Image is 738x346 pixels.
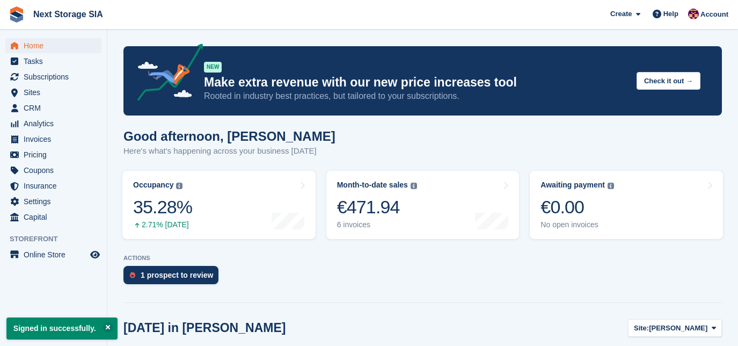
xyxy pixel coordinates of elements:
p: Make extra revenue with our new price increases tool [204,75,628,90]
img: icon-info-grey-7440780725fd019a000dd9b08b2336e03edf1995a4989e88bcd33f0948082b44.svg [176,183,182,189]
div: 1 prospect to review [141,271,213,279]
div: No open invoices [540,220,614,229]
img: price-adjustments-announcement-icon-8257ccfd72463d97f412b2fc003d46551f7dbcb40ab6d574587a9cd5c0d94... [128,44,203,105]
span: Help [663,9,678,19]
img: icon-info-grey-7440780725fd019a000dd9b08b2336e03edf1995a4989e88bcd33f0948082b44.svg [411,183,417,189]
a: menu [5,147,101,162]
p: ACTIONS [123,255,722,262]
span: Site: [634,323,649,334]
div: €471.94 [337,196,417,218]
span: Insurance [24,178,88,193]
a: Occupancy 35.28% 2.71% [DATE] [122,171,316,239]
a: menu [5,247,101,262]
div: Month-to-date sales [337,181,408,190]
a: menu [5,194,101,209]
button: Site: [PERSON_NAME] [628,319,722,337]
span: [PERSON_NAME] [649,323,707,334]
span: Online Store [24,247,88,262]
a: menu [5,132,101,147]
div: Occupancy [133,181,173,190]
img: Roberts Kesmins [688,9,699,19]
a: menu [5,116,101,131]
div: 2.71% [DATE] [133,220,192,229]
p: Rooted in industry best practices, but tailored to your subscriptions. [204,90,628,102]
span: Storefront [10,234,107,244]
a: Month-to-date sales €471.94 6 invoices [326,171,520,239]
span: Invoices [24,132,88,147]
a: 1 prospect to review [123,266,224,290]
div: Awaiting payment [540,181,605,190]
a: Next Storage SIA [29,5,107,23]
span: Tasks [24,54,88,69]
p: Signed in successfully. [6,318,118,340]
span: Sites [24,85,88,100]
a: Awaiting payment €0.00 No open invoices [530,171,723,239]
span: Analytics [24,116,88,131]
h1: Good afternoon, [PERSON_NAME] [123,129,335,143]
h2: [DATE] in [PERSON_NAME] [123,321,286,335]
a: menu [5,178,101,193]
span: Create [610,9,632,19]
a: menu [5,210,101,225]
a: menu [5,163,101,178]
img: stora-icon-8386f47178a22dfd0bd8f6a31ec36ba5ce8667c1dd55bd0f319d3a0aa187defe.svg [9,6,25,23]
div: €0.00 [540,196,614,218]
div: 6 invoices [337,220,417,229]
a: Preview store [89,248,101,261]
a: menu [5,54,101,69]
span: CRM [24,100,88,116]
img: icon-info-grey-7440780725fd019a000dd9b08b2336e03edf1995a4989e88bcd33f0948082b44.svg [608,183,614,189]
span: Account [700,9,728,20]
div: 35.28% [133,196,192,218]
div: NEW [204,62,222,73]
a: menu [5,85,101,100]
a: menu [5,69,101,84]
p: Here's what's happening across your business [DATE] [123,145,335,157]
span: Coupons [24,163,88,178]
span: Subscriptions [24,69,88,84]
img: prospect-51fa495bee0391a8d652442698ab0144808aea92771e9ea1ae160a38d050c398.svg [130,272,135,278]
button: Check it out → [637,72,700,90]
span: Home [24,38,88,53]
span: Settings [24,194,88,209]
span: Pricing [24,147,88,162]
a: menu [5,38,101,53]
span: Capital [24,210,88,225]
a: menu [5,100,101,116]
